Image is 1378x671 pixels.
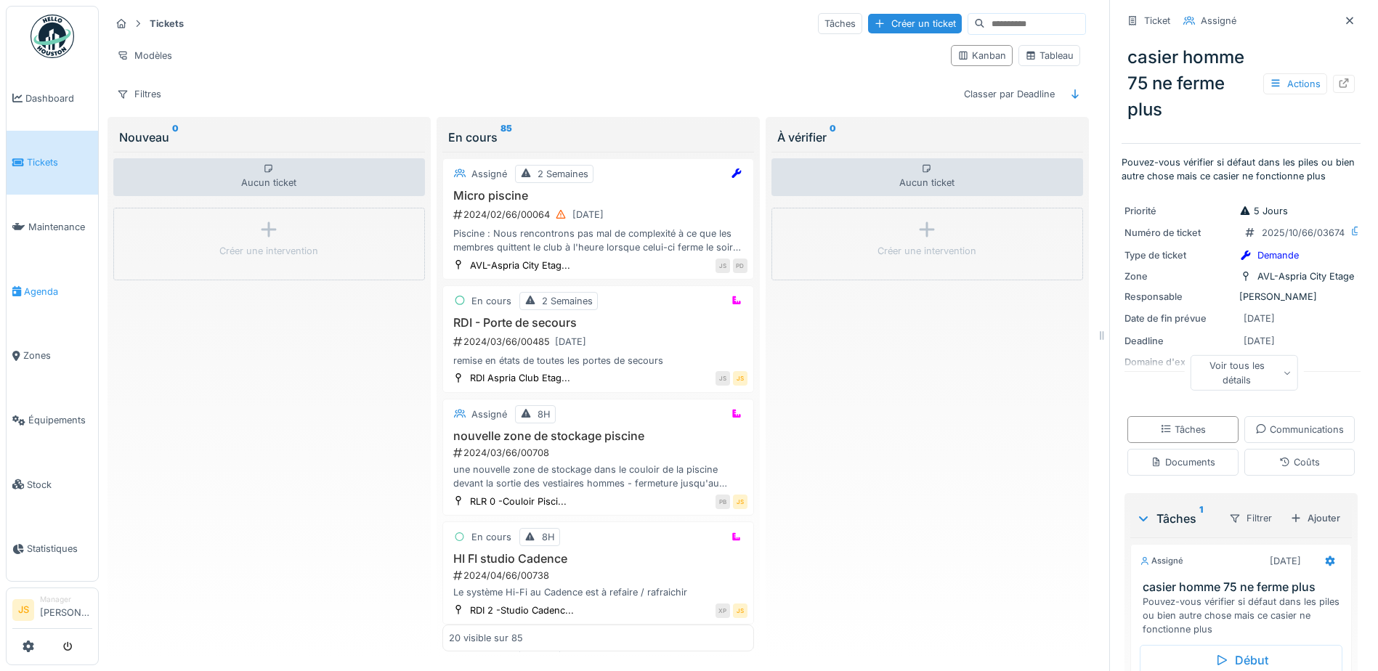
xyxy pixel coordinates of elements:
div: RLR 0 -Couloir Pisci... [470,495,567,508]
div: Créer une intervention [219,244,318,258]
div: RDI 2 -Studio Cadenc... [470,603,574,617]
span: Dashboard [25,91,92,105]
div: Ajouter [1284,508,1346,528]
div: En cours [471,294,511,308]
div: Pouvez-vous vérifier si défaut dans les piles ou bien autre chose mais ce casier ne fonctionne plus [1143,595,1345,637]
div: Deadline [1124,334,1233,348]
h3: RDI - Porte de secours [449,316,747,330]
a: Stock [7,452,98,517]
sup: 85 [500,129,512,146]
h3: casier homme 75 ne ferme plus [1143,580,1345,594]
div: Date de fin prévue [1124,312,1233,325]
div: Actions [1263,73,1327,94]
div: Assigné [471,167,507,181]
div: 2 Semaines [538,167,588,181]
strong: Tickets [144,17,190,30]
div: [DATE] [1244,334,1275,348]
div: [PERSON_NAME] [1124,290,1358,304]
div: En cours [448,129,748,146]
div: [DATE] [555,335,586,349]
div: Classer par Deadline [957,84,1061,105]
div: [DATE] [572,208,604,221]
li: [PERSON_NAME] [40,594,92,625]
div: Tâches [1136,510,1217,527]
div: 2024/03/66/00708 [452,446,747,460]
div: JS [716,371,730,386]
div: une nouvelle zone de stockage dans le couloir de la piscine devant la sortie des vestiaires homme... [449,463,747,490]
a: Dashboard [7,66,98,131]
div: Aucun ticket [771,158,1083,196]
div: Assigné [1201,14,1236,28]
div: PD [733,259,747,273]
span: Équipements [28,413,92,427]
span: Agenda [24,285,92,298]
div: 2025/10/66/03674 [1262,226,1345,240]
span: Maintenance [28,220,92,234]
div: Demande [1257,248,1299,262]
div: Aucun ticket [113,158,425,196]
span: Statistiques [27,542,92,556]
div: XP [716,603,730,618]
div: 2024/04/66/00738 [452,569,747,582]
div: casier homme 75 ne ferme plus [1122,38,1361,129]
span: Zones [23,349,92,362]
div: Assigné [471,407,507,421]
div: 5 Jours [1239,204,1288,218]
div: Nouveau [119,129,419,146]
a: Maintenance [7,195,98,259]
div: Tâches [818,13,862,34]
div: 8H [538,407,551,421]
div: 2 Semaines [542,294,593,308]
a: Zones [7,324,98,389]
div: Créer une intervention [878,244,976,258]
a: Équipements [7,388,98,452]
div: Responsable [1124,290,1233,304]
img: Badge_color-CXgf-gQk.svg [31,15,74,58]
div: 8H [542,530,555,544]
a: Tickets [7,131,98,195]
div: AVL-Aspria City Etag... [470,259,570,272]
h3: Micro piscine [449,189,747,203]
div: Piscine : Nous rencontrons pas mal de complexité à ce que les membres quittent le club à l'heure ... [449,227,747,254]
div: À vérifier [777,129,1077,146]
li: JS [12,599,34,621]
div: Tâches [1160,423,1206,436]
div: [DATE] [1270,554,1301,568]
div: Kanban [957,49,1006,62]
div: Tableau [1025,49,1074,62]
sup: 0 [830,129,836,146]
div: Modèles [110,45,179,66]
div: Manager [40,594,92,605]
div: 2024/02/66/00064 [452,206,747,224]
div: Le système Hi-Fi au Cadence est à refaire / rafraichir [449,585,747,599]
sup: 0 [172,129,179,146]
div: JS [733,495,747,509]
a: Statistiques [7,517,98,582]
div: Documents [1151,455,1215,469]
div: Voir tous les détails [1190,355,1298,390]
div: Numéro de ticket [1124,226,1233,240]
div: remise en états de toutes les portes de secours [449,354,747,367]
div: JS [733,603,747,618]
h3: nouvelle zone de stockage piscine [449,429,747,443]
div: Filtrer [1223,508,1278,529]
div: AVL-Aspria City Etage -1 [1257,269,1365,283]
a: JS Manager[PERSON_NAME] [12,594,92,629]
span: Tickets [27,155,92,169]
span: Stock [27,478,92,492]
h3: HI FI studio Cadence [449,552,747,566]
div: RDI Aspria Club Etag... [470,371,570,385]
div: Communications [1255,423,1344,436]
div: Zone [1124,269,1233,283]
div: Assigné [1140,555,1183,567]
a: Agenda [7,259,98,324]
div: Priorité [1124,204,1233,218]
sup: 1 [1199,510,1203,527]
div: [DATE] [1244,312,1275,325]
div: JS [716,259,730,273]
div: En cours [471,530,511,544]
p: Pouvez-vous vérifier si défaut dans les piles ou bien autre chose mais ce casier ne fonctionne plus [1122,155,1361,183]
div: JS [733,371,747,386]
div: 2024/03/66/00485 [452,333,747,351]
div: Ticket [1144,14,1170,28]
